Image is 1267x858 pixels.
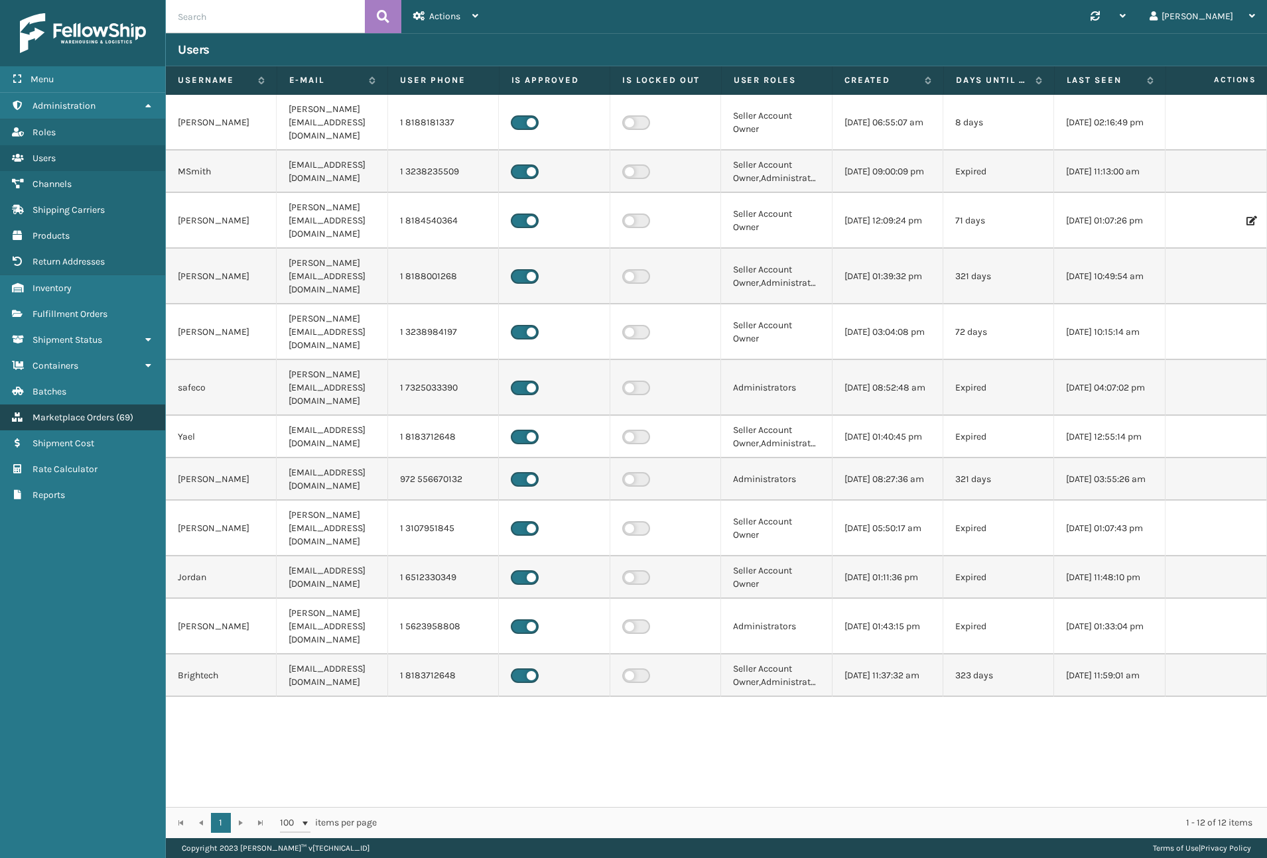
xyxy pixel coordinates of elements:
[734,74,821,86] label: User Roles
[277,304,387,360] td: [PERSON_NAME][EMAIL_ADDRESS][DOMAIN_NAME]
[211,813,231,833] a: 1
[33,360,78,371] span: Containers
[277,416,387,458] td: [EMAIL_ADDRESS][DOMAIN_NAME]
[1054,249,1165,304] td: [DATE] 10:49:54 am
[33,204,105,215] span: Shipping Carriers
[1054,360,1165,416] td: [DATE] 04:07:02 pm
[166,360,277,416] td: safeco
[33,412,114,423] span: Marketplace Orders
[280,813,377,833] span: items per page
[388,501,499,556] td: 1 3107951845
[388,458,499,501] td: 972 556670132
[1054,458,1165,501] td: [DATE] 03:55:26 am
[178,74,251,86] label: Username
[833,654,943,697] td: [DATE] 11:37:32 am
[388,249,499,304] td: 1 8188001268
[388,599,499,654] td: 1 5623958808
[277,458,387,501] td: [EMAIL_ADDRESS][DOMAIN_NAME]
[943,501,1054,556] td: Expired
[277,193,387,249] td: [PERSON_NAME][EMAIL_ADDRESS][DOMAIN_NAME]
[1170,69,1264,91] span: Actions
[33,308,107,320] span: Fulfillment Orders
[943,458,1054,501] td: 321 days
[388,416,499,458] td: 1 8183712648
[33,230,70,241] span: Products
[833,95,943,151] td: [DATE] 06:55:07 am
[721,654,832,697] td: Seller Account Owner,Administrators
[400,74,487,86] label: User phone
[833,360,943,416] td: [DATE] 08:52:48 am
[395,816,1252,829] div: 1 - 12 of 12 items
[166,151,277,193] td: MSmith
[277,556,387,599] td: [EMAIL_ADDRESS][DOMAIN_NAME]
[277,599,387,654] td: [PERSON_NAME][EMAIL_ADDRESS][DOMAIN_NAME]
[622,74,709,86] label: Is Locked Out
[429,11,460,22] span: Actions
[1054,95,1165,151] td: [DATE] 02:16:49 pm
[943,360,1054,416] td: Expired
[1054,304,1165,360] td: [DATE] 10:15:14 am
[1054,599,1165,654] td: [DATE] 01:33:04 pm
[33,489,65,501] span: Reports
[956,74,1030,86] label: Days until password expires
[182,838,369,858] p: Copyright 2023 [PERSON_NAME]™ v [TECHNICAL_ID]
[721,556,832,599] td: Seller Account Owner
[833,151,943,193] td: [DATE] 09:00:09 pm
[277,151,387,193] td: [EMAIL_ADDRESS][DOMAIN_NAME]
[721,599,832,654] td: Administrators
[1246,216,1254,225] i: Edit
[33,463,98,475] span: Rate Calculator
[943,151,1054,193] td: Expired
[511,74,598,86] label: Is Approved
[33,127,56,138] span: Roles
[833,193,943,249] td: [DATE] 12:09:24 pm
[277,249,387,304] td: [PERSON_NAME][EMAIL_ADDRESS][DOMAIN_NAME]
[33,438,94,449] span: Shipment Cost
[388,556,499,599] td: 1 6512330349
[833,249,943,304] td: [DATE] 01:39:32 pm
[943,416,1054,458] td: Expired
[721,458,832,501] td: Administrators
[166,556,277,599] td: Jordan
[31,74,54,85] span: Menu
[33,282,72,294] span: Inventory
[277,501,387,556] td: [PERSON_NAME][EMAIL_ADDRESS][DOMAIN_NAME]
[721,360,832,416] td: Administrators
[721,304,832,360] td: Seller Account Owner
[943,304,1054,360] td: 72 days
[166,249,277,304] td: [PERSON_NAME]
[1054,151,1165,193] td: [DATE] 11:13:00 am
[943,556,1054,599] td: Expired
[166,95,277,151] td: [PERSON_NAME]
[166,599,277,654] td: [PERSON_NAME]
[178,42,210,58] h3: Users
[833,458,943,501] td: [DATE] 08:27:36 am
[833,416,943,458] td: [DATE] 01:40:45 pm
[1054,501,1165,556] td: [DATE] 01:07:43 pm
[116,412,133,423] span: ( 69 )
[943,95,1054,151] td: 8 days
[388,151,499,193] td: 1 3238235509
[1201,843,1251,853] a: Privacy Policy
[844,74,918,86] label: Created
[721,416,832,458] td: Seller Account Owner,Administrators
[33,178,72,190] span: Channels
[166,304,277,360] td: [PERSON_NAME]
[943,193,1054,249] td: 71 days
[1054,654,1165,697] td: [DATE] 11:59:01 am
[1054,193,1165,249] td: [DATE] 01:07:26 pm
[166,458,277,501] td: [PERSON_NAME]
[33,386,66,397] span: Batches
[166,654,277,697] td: Brightech
[1067,74,1140,86] label: Last Seen
[833,501,943,556] td: [DATE] 05:50:17 am
[33,100,96,111] span: Administration
[943,599,1054,654] td: Expired
[721,249,832,304] td: Seller Account Owner,Administrators
[33,256,105,267] span: Return Addresses
[277,360,387,416] td: [PERSON_NAME][EMAIL_ADDRESS][DOMAIN_NAME]
[166,501,277,556] td: [PERSON_NAME]
[166,416,277,458] td: Yael
[277,95,387,151] td: [PERSON_NAME][EMAIL_ADDRESS][DOMAIN_NAME]
[721,151,832,193] td: Seller Account Owner,Administrators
